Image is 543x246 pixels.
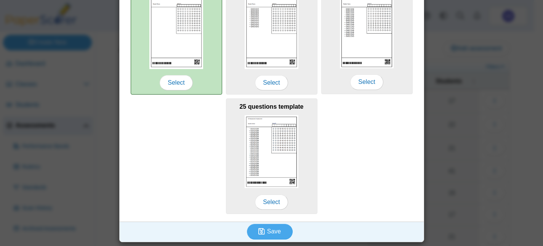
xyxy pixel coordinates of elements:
[255,195,288,210] span: Select
[245,115,299,188] img: scan_sheet_25_questions.png
[350,74,383,90] span: Select
[255,75,288,90] span: Select
[239,103,303,110] b: 25 questions template
[160,75,192,90] span: Select
[247,224,293,239] button: Save
[267,228,281,235] span: Save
